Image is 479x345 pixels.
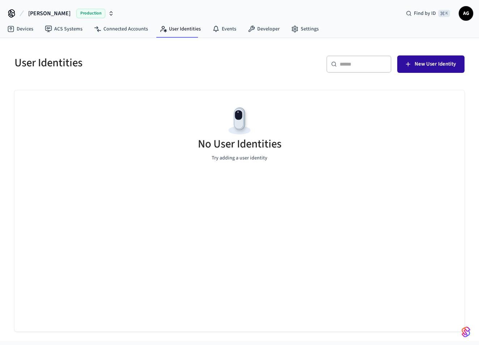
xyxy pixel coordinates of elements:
[459,6,473,21] button: AG
[212,154,267,162] p: Try adding a user identity
[39,22,88,36] a: ACS Systems
[88,22,154,36] a: Connected Accounts
[207,22,242,36] a: Events
[14,55,235,70] h5: User Identities
[415,59,456,69] span: New User Identity
[462,326,470,338] img: SeamLogoGradient.69752ec5.svg
[242,22,285,36] a: Developer
[198,137,281,151] h5: No User Identities
[223,105,256,137] img: Devices Empty State
[438,10,450,17] span: ⌘ K
[154,22,207,36] a: User Identities
[1,22,39,36] a: Devices
[285,22,325,36] a: Settings
[459,7,472,20] span: AG
[400,7,456,20] div: Find by ID⌘ K
[414,10,436,17] span: Find by ID
[28,9,71,18] span: [PERSON_NAME]
[397,55,465,73] button: New User Identity
[76,9,105,18] span: Production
